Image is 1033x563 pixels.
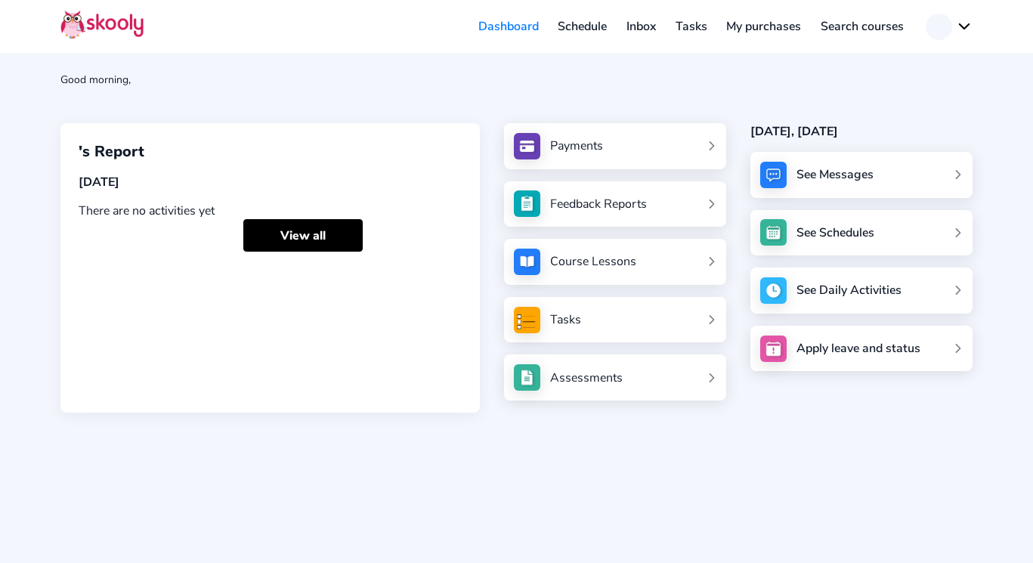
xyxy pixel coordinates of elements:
[243,219,363,252] a: View all
[550,196,647,212] div: Feedback Reports
[617,14,666,39] a: Inbox
[550,311,581,328] div: Tasks
[750,326,973,372] a: Apply leave and status
[79,174,462,190] div: [DATE]
[750,123,973,140] div: [DATE], [DATE]
[514,249,716,275] a: Course Lessons
[79,141,144,162] span: 's Report
[550,370,623,386] div: Assessments
[514,364,540,391] img: assessments.jpg
[926,14,973,40] button: chevron down outline
[550,138,603,154] div: Payments
[514,190,716,217] a: Feedback Reports
[60,73,973,87] div: Good morning,
[60,10,144,39] img: Skooly
[514,190,540,217] img: see_atten.jpg
[811,14,914,39] a: Search courses
[796,166,874,183] div: See Messages
[716,14,811,39] a: My purchases
[760,336,787,362] img: apply_leave.jpg
[514,364,716,391] a: Assessments
[514,133,540,159] img: payments.jpg
[750,210,973,256] a: See Schedules
[760,162,787,188] img: messages.jpg
[549,14,617,39] a: Schedule
[796,282,902,299] div: See Daily Activities
[750,268,973,314] a: See Daily Activities
[79,203,462,219] div: There are no activities yet
[514,307,716,333] a: Tasks
[514,249,540,275] img: courses.jpg
[666,14,717,39] a: Tasks
[514,307,540,333] img: tasksForMpWeb.png
[760,219,787,246] img: schedule.jpg
[760,277,787,304] img: activity.jpg
[796,340,920,357] div: Apply leave and status
[514,133,716,159] a: Payments
[550,253,636,270] div: Course Lessons
[796,224,874,241] div: See Schedules
[469,14,549,39] a: Dashboard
